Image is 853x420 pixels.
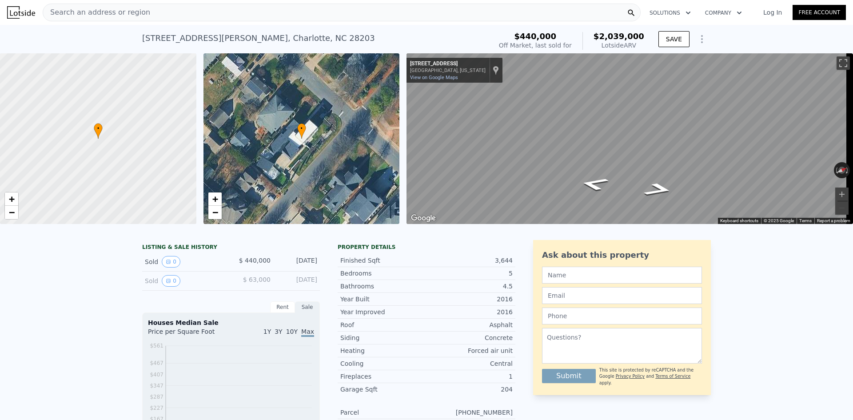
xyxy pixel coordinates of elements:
input: Name [542,267,702,284]
button: Show Options [693,30,711,48]
button: Toggle fullscreen view [837,56,850,70]
a: Log In [753,8,793,17]
div: 2016 [426,295,513,304]
div: 2016 [426,308,513,316]
div: Cooling [340,359,426,368]
button: Rotate counterclockwise [834,162,839,178]
div: Central [426,359,513,368]
div: 4.5 [426,282,513,291]
button: View historical data [162,256,180,268]
div: Parcel [340,408,426,417]
div: Bathrooms [340,282,426,291]
tspan: $467 [150,360,163,366]
div: [DATE] [278,256,317,268]
button: SAVE [658,31,690,47]
button: Submit [542,369,596,383]
tspan: $407 [150,372,163,378]
div: Lotside ARV [594,41,644,50]
span: $2,039,000 [594,32,644,41]
input: Email [542,287,702,304]
a: Zoom in [208,192,222,206]
span: 1Y [263,328,271,335]
img: Lotside [7,6,35,19]
div: Off Market, last sold for [499,41,572,50]
span: • [94,124,103,132]
div: Property details [338,244,515,251]
button: Keyboard shortcuts [720,218,758,224]
a: View on Google Maps [410,75,458,80]
div: [STREET_ADDRESS][PERSON_NAME] , Charlotte , NC 28203 [142,32,375,44]
span: • [297,124,306,132]
span: + [212,193,218,204]
div: 3,644 [426,256,513,265]
div: [PHONE_NUMBER] [426,408,513,417]
div: 5 [426,269,513,278]
span: − [212,207,218,218]
a: Report a problem [817,218,850,223]
div: Finished Sqft [340,256,426,265]
span: $ 63,000 [243,276,271,283]
tspan: $287 [150,394,163,400]
div: Price per Square Foot [148,327,231,341]
a: Free Account [793,5,846,20]
div: Bedrooms [340,269,426,278]
a: Open this area in Google Maps (opens a new window) [409,212,438,224]
div: Map [407,53,853,224]
path: Go Southwest, Lyndhurst Ave [568,174,621,194]
div: • [297,123,306,139]
div: [STREET_ADDRESS] [410,60,486,68]
button: Company [698,5,749,21]
span: Search an address or region [43,7,150,18]
tspan: $347 [150,383,163,389]
button: View historical data [162,275,180,287]
div: Sold [145,275,224,287]
div: Houses Median Sale [148,318,314,327]
span: − [9,207,15,218]
div: [GEOGRAPHIC_DATA], [US_STATE] [410,68,486,73]
div: Forced air unit [426,346,513,355]
div: Heating [340,346,426,355]
a: Terms of Service [655,374,690,379]
a: Zoom out [208,206,222,219]
div: [DATE] [278,275,317,287]
div: • [94,123,103,139]
span: $440,000 [514,32,557,41]
input: Phone [542,308,702,324]
div: Roof [340,320,426,329]
button: Zoom out [835,201,849,215]
div: Sold [145,256,224,268]
span: © 2025 Google [764,218,794,223]
tspan: $227 [150,405,163,411]
span: 10Y [286,328,298,335]
span: 3Y [275,328,282,335]
span: + [9,193,15,204]
button: Zoom in [835,188,849,201]
div: Ask about this property [542,249,702,261]
tspan: $561 [150,343,163,349]
path: Go Northeast, Lyndhurst Ave [632,180,685,200]
img: Google [409,212,438,224]
div: Year Improved [340,308,426,316]
div: Concrete [426,333,513,342]
div: 1 [426,372,513,381]
span: $ 440,000 [239,257,271,264]
div: Garage Sqft [340,385,426,394]
div: Year Built [340,295,426,304]
div: Fireplaces [340,372,426,381]
span: Max [301,328,314,337]
a: Show location on map [493,65,499,75]
div: Asphalt [426,320,513,329]
div: Sale [295,301,320,313]
a: Zoom out [5,206,18,219]
button: Solutions [642,5,698,21]
div: Siding [340,333,426,342]
div: 204 [426,385,513,394]
div: Rent [270,301,295,313]
a: Terms (opens in new tab) [799,218,812,223]
div: This site is protected by reCAPTCHA and the Google and apply. [599,367,702,386]
a: Zoom in [5,192,18,206]
a: Privacy Policy [616,374,645,379]
div: Street View [407,53,853,224]
button: Reset the view [833,164,851,176]
button: Rotate clockwise [845,162,850,178]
